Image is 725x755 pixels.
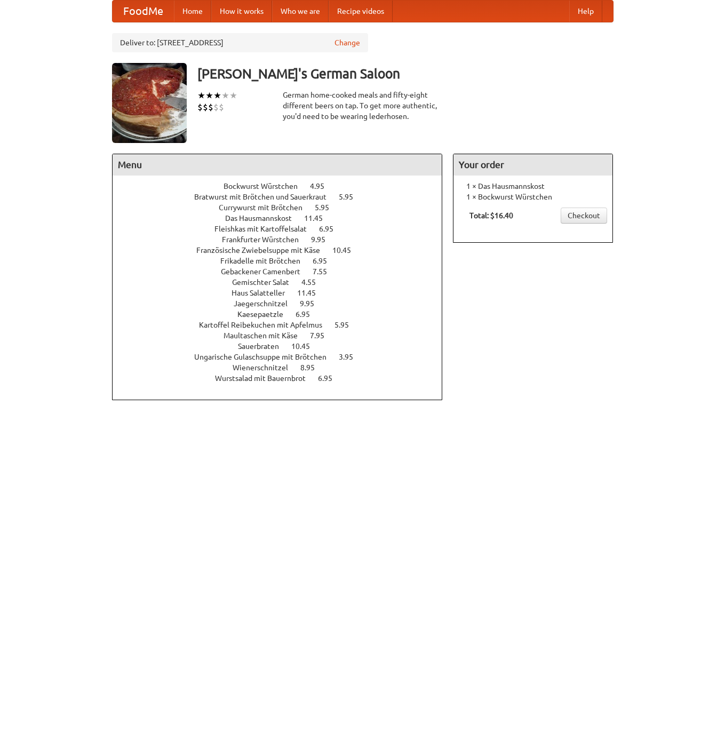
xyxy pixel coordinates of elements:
a: Who we are [272,1,329,22]
li: 1 × Bockwurst Würstchen [459,192,607,202]
span: 6.95 [313,257,338,265]
span: Gebackener Camenbert [221,267,311,276]
li: 1 × Das Hausmannskost [459,181,607,192]
span: 11.45 [297,289,326,297]
a: Gemischter Salat 4.55 [232,278,336,287]
a: Sauerbraten 10.45 [238,342,330,351]
li: $ [203,101,208,113]
a: How it works [211,1,272,22]
span: Bratwurst mit Brötchen und Sauerkraut [194,193,337,201]
a: FoodMe [113,1,174,22]
h4: Menu [113,154,442,176]
li: $ [219,101,224,113]
span: 4.95 [310,182,335,190]
a: Currywurst mit Brötchen 5.95 [219,203,349,212]
li: $ [213,101,219,113]
li: ★ [213,90,221,101]
span: 5.95 [339,193,364,201]
span: Frikadelle mit Brötchen [220,257,311,265]
span: Wienerschnitzel [233,363,299,372]
a: Home [174,1,211,22]
a: Change [334,37,360,48]
span: Französische Zwiebelsuppe mit Käse [196,246,331,255]
a: Maultaschen mit Käse 7.95 [224,331,344,340]
a: Bratwurst mit Brötchen und Sauerkraut 5.95 [194,193,373,201]
span: 6.95 [319,225,344,233]
a: Jaegerschnitzel 9.95 [234,299,334,308]
span: Bockwurst Würstchen [224,182,308,190]
h4: Your order [453,154,612,176]
span: Sauerbraten [238,342,290,351]
span: 9.95 [300,299,325,308]
li: $ [208,101,213,113]
span: Wurstsalad mit Bauernbrot [215,374,316,383]
a: Help [569,1,602,22]
span: 3.95 [339,353,364,361]
a: Das Hausmannskost 11.45 [225,214,342,222]
span: 5.95 [334,321,360,329]
span: Currywurst mit Brötchen [219,203,313,212]
li: $ [197,101,203,113]
img: angular.jpg [112,63,187,143]
a: Haus Salatteller 11.45 [232,289,336,297]
span: 7.95 [310,331,335,340]
li: ★ [197,90,205,101]
a: Wurstsalad mit Bauernbrot 6.95 [215,374,352,383]
span: Frankfurter Würstchen [222,235,309,244]
a: Kaesepaetzle 6.95 [237,310,330,319]
div: Deliver to: [STREET_ADDRESS] [112,33,368,52]
span: Gemischter Salat [232,278,300,287]
li: ★ [221,90,229,101]
div: German home-cooked meals and fifty-eight different beers on tap. To get more authentic, you'd nee... [283,90,443,122]
a: Frikadelle mit Brötchen 6.95 [220,257,347,265]
a: Fleishkas mit Kartoffelsalat 6.95 [214,225,353,233]
span: Das Hausmannskost [225,214,302,222]
li: ★ [229,90,237,101]
a: Bockwurst Würstchen 4.95 [224,182,344,190]
span: Kartoffel Reibekuchen mit Apfelmus [199,321,333,329]
span: 7.55 [313,267,338,276]
a: Wienerschnitzel 8.95 [233,363,334,372]
span: 6.95 [296,310,321,319]
span: 9.95 [311,235,336,244]
span: 8.95 [300,363,325,372]
span: Fleishkas mit Kartoffelsalat [214,225,317,233]
span: 10.45 [291,342,321,351]
a: Gebackener Camenbert 7.55 [221,267,347,276]
span: 6.95 [318,374,343,383]
a: Ungarische Gulaschsuppe mit Brötchen 3.95 [194,353,373,361]
h3: [PERSON_NAME]'s German Saloon [197,63,614,84]
a: Recipe videos [329,1,393,22]
span: 5.95 [315,203,340,212]
a: Kartoffel Reibekuchen mit Apfelmus 5.95 [199,321,369,329]
span: 10.45 [332,246,362,255]
span: Ungarische Gulaschsuppe mit Brötchen [194,353,337,361]
span: 4.55 [301,278,326,287]
a: Frankfurter Würstchen 9.95 [222,235,345,244]
span: 11.45 [304,214,333,222]
a: Französische Zwiebelsuppe mit Käse 10.45 [196,246,371,255]
b: Total: $16.40 [469,211,513,220]
li: ★ [205,90,213,101]
span: Haus Salatteller [232,289,296,297]
span: Jaegerschnitzel [234,299,298,308]
span: Maultaschen mit Käse [224,331,308,340]
a: Checkout [561,208,607,224]
span: Kaesepaetzle [237,310,294,319]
